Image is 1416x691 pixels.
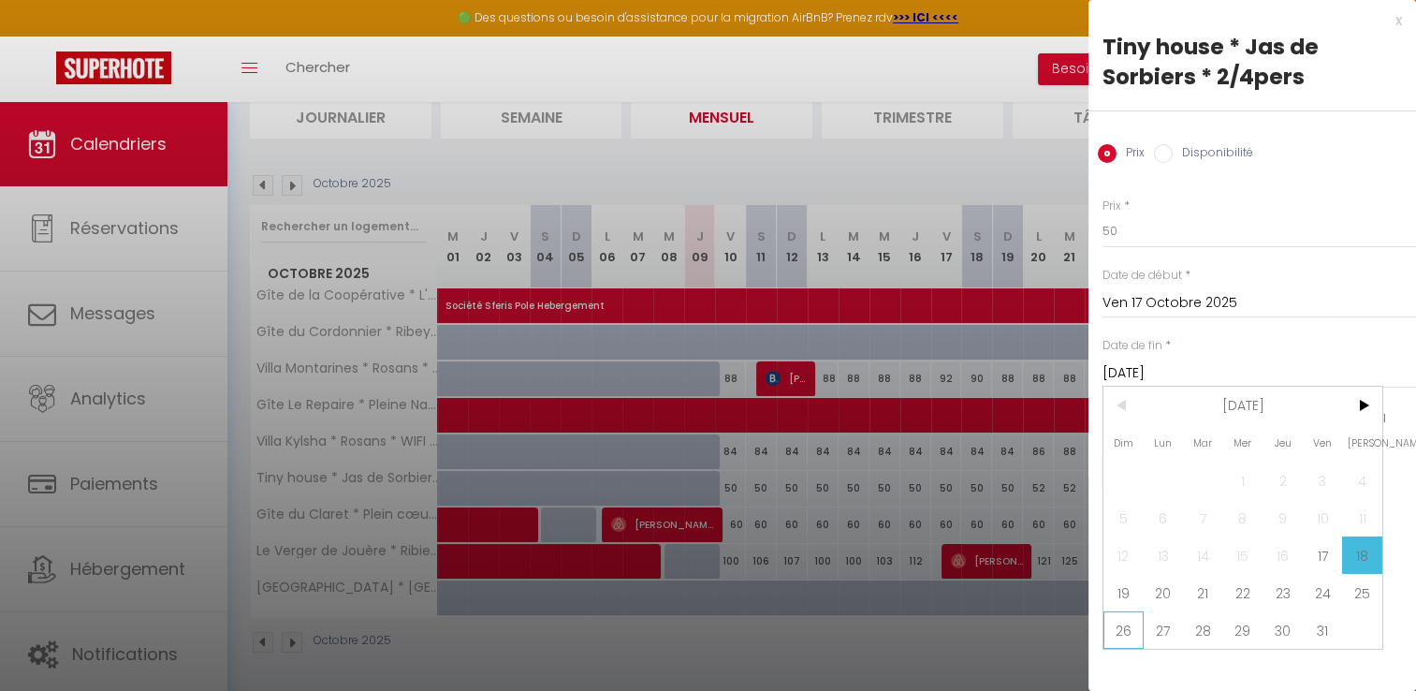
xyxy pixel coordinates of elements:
[1342,574,1382,611] span: 25
[1223,499,1263,537] span: 8
[1303,424,1343,462] span: Ven
[1144,574,1184,611] span: 20
[1183,537,1223,574] span: 14
[1223,462,1263,499] span: 1
[1303,462,1343,499] span: 3
[1183,611,1223,649] span: 28
[1103,537,1144,574] span: 12
[1263,611,1303,649] span: 30
[1103,387,1144,424] span: <
[1263,537,1303,574] span: 16
[1183,424,1223,462] span: Mar
[1303,611,1343,649] span: 31
[1303,499,1343,537] span: 10
[1223,537,1263,574] span: 15
[1144,611,1184,649] span: 27
[1144,424,1184,462] span: Lun
[1303,537,1343,574] span: 17
[1103,424,1144,462] span: Dim
[1342,537,1382,574] span: 18
[1144,537,1184,574] span: 13
[1102,267,1182,285] label: Date de début
[1102,337,1162,355] label: Date de fin
[1263,499,1303,537] span: 9
[1144,387,1343,424] span: [DATE]
[1263,462,1303,499] span: 2
[1183,574,1223,611] span: 21
[1183,499,1223,537] span: 7
[1342,387,1382,424] span: >
[1103,611,1144,649] span: 26
[1223,574,1263,611] span: 22
[1303,574,1343,611] span: 24
[1342,424,1382,462] span: [PERSON_NAME]
[1102,198,1121,215] label: Prix
[1263,574,1303,611] span: 23
[1342,499,1382,537] span: 11
[1263,424,1303,462] span: Jeu
[1144,499,1184,537] span: 6
[1103,499,1144,537] span: 5
[1223,611,1263,649] span: 29
[1103,574,1144,611] span: 19
[1342,462,1382,499] span: 4
[1102,32,1402,92] div: Tiny house * Jas de Sorbiers * 2/4pers
[1088,9,1402,32] div: x
[1223,424,1263,462] span: Mer
[1173,144,1253,165] label: Disponibilité
[1117,144,1145,165] label: Prix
